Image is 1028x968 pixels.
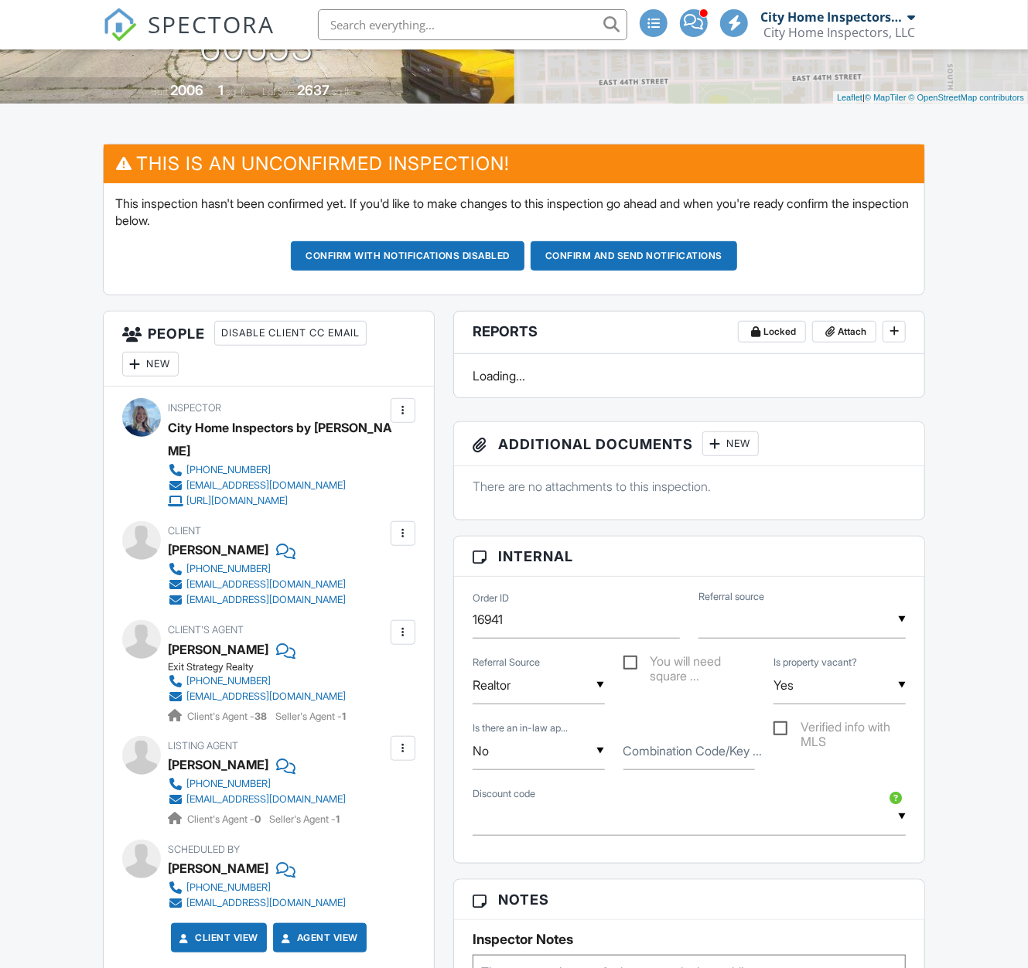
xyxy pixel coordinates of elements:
div: [EMAIL_ADDRESS][DOMAIN_NAME] [186,897,346,909]
label: Referral Source [473,656,540,670]
a: [EMAIL_ADDRESS][DOMAIN_NAME] [168,792,346,807]
span: Client [168,525,201,537]
div: [EMAIL_ADDRESS][DOMAIN_NAME] [186,594,346,606]
a: [PHONE_NUMBER] [168,880,346,895]
span: Client's Agent - [187,813,263,825]
a: [PHONE_NUMBER] [168,462,387,478]
label: Referral source [698,590,764,604]
span: sq.ft. [332,86,351,97]
div: [PHONE_NUMBER] [186,464,271,476]
div: New [702,431,759,456]
div: | [833,91,1028,104]
div: [EMAIL_ADDRESS][DOMAIN_NAME] [186,479,346,492]
div: [EMAIL_ADDRESS][DOMAIN_NAME] [186,793,346,806]
div: City Home Inspectors, LLC [763,25,915,40]
div: [PHONE_NUMBER] [186,563,271,575]
div: 2006 [170,82,203,98]
span: Listing Agent [168,740,238,752]
span: sq. ft. [226,86,248,97]
div: [PERSON_NAME] [168,538,268,561]
strong: 0 [254,813,261,825]
label: Is there an in-law apt in attic/basement Or a coach house on property? [473,721,568,735]
a: © OpenStreetMap contributors [909,93,1024,102]
div: City Home Inspectors by [PERSON_NAME] [760,9,903,25]
p: There are no attachments to this inspection. [473,478,906,495]
div: New [122,352,179,377]
div: [PERSON_NAME] [168,857,268,880]
span: Lot Size [262,86,295,97]
p: This inspection hasn't been confirmed yet. If you'd like to make changes to this inspection go ah... [115,195,913,230]
a: [EMAIL_ADDRESS][DOMAIN_NAME] [168,895,346,911]
div: [PHONE_NUMBER] [186,778,271,790]
a: [PHONE_NUMBER] [168,673,346,689]
button: Confirm with notifications disabled [291,241,524,271]
h3: Internal [454,537,924,577]
span: Seller's Agent - [275,711,346,722]
div: Exit Strategy Realty [168,661,358,673]
input: Combination Code/Key Location [623,732,756,770]
span: Built [151,86,168,97]
a: [EMAIL_ADDRESS][DOMAIN_NAME] [168,577,346,592]
strong: 1 [336,813,340,825]
span: Client's Agent - [187,711,269,722]
img: The Best Home Inspection Software - Spectora [103,8,137,42]
a: [PHONE_NUMBER] [168,561,346,577]
a: [URL][DOMAIN_NAME] [168,493,387,509]
div: 2637 [297,82,330,98]
div: [PHONE_NUMBER] [186,881,271,894]
a: [EMAIL_ADDRESS][DOMAIN_NAME] [168,689,346,704]
span: Inspector [168,402,221,414]
div: Disable Client CC Email [214,321,367,346]
a: © MapTiler [865,93,907,102]
span: Client's Agent [168,624,244,636]
span: SPECTORA [148,8,275,40]
div: 1 [218,82,224,98]
h3: This is an Unconfirmed Inspection! [104,145,924,182]
span: Scheduled By [168,844,240,855]
a: [EMAIL_ADDRESS][DOMAIN_NAME] [168,592,346,608]
a: [PERSON_NAME] [168,753,268,776]
label: You will need square footage and year built to complete form. (google it or ask realtor) [623,654,756,673]
label: Combination Code/Key Location [623,742,763,759]
label: Order ID [473,591,509,605]
a: Client View [176,930,258,946]
h3: Additional Documents [454,422,924,466]
div: [URL][DOMAIN_NAME] [186,495,288,507]
h5: Inspector Notes [473,932,906,947]
a: [PERSON_NAME] [168,638,268,661]
label: Is property vacant? [774,656,857,670]
a: [EMAIL_ADDRESS][DOMAIN_NAME] [168,478,387,493]
span: Seller's Agent - [269,813,340,825]
div: City Home Inspectors by [PERSON_NAME] [168,416,399,462]
label: Discount code [473,787,535,801]
a: SPECTORA [103,21,275,53]
strong: 1 [342,711,346,722]
h3: People [104,312,434,387]
a: [PHONE_NUMBER] [168,776,346,792]
a: Agent View [278,930,358,946]
div: [EMAIL_ADDRESS][DOMAIN_NAME] [186,578,346,591]
strong: 38 [254,711,267,722]
div: [PHONE_NUMBER] [186,675,271,687]
label: Verified info with MLS [774,720,906,739]
h3: Notes [454,880,924,920]
button: Confirm and send notifications [531,241,737,271]
a: Leaflet [837,93,862,102]
div: [EMAIL_ADDRESS][DOMAIN_NAME] [186,690,346,703]
input: Search everything... [318,9,627,40]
